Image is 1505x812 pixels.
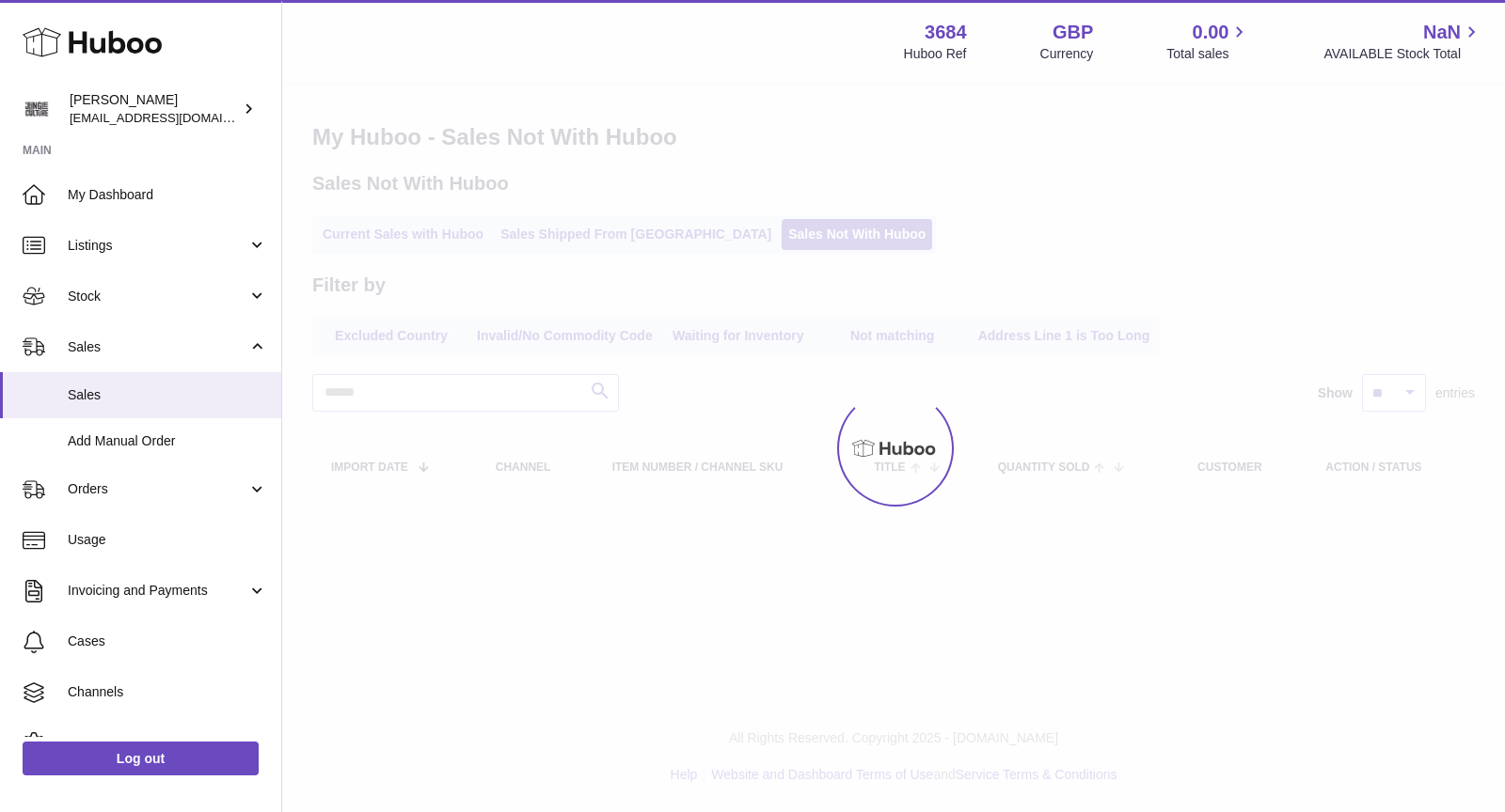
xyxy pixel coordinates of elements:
div: Huboo Ref [904,45,967,63]
span: Sales [68,386,267,404]
div: [PERSON_NAME] [70,91,239,127]
span: Sales [68,338,247,356]
a: Log out [23,742,259,775]
strong: 3684 [925,20,967,45]
span: Settings [68,734,267,752]
span: Cases [68,632,267,650]
a: NaN AVAILABLE Stock Total [1323,20,1482,63]
span: Channels [68,683,267,701]
span: Listings [68,237,247,255]
div: Currency [1040,45,1094,63]
strong: GBP [1053,20,1093,45]
span: My Dashboard [68,186,267,204]
span: Add Manual Order [68,432,267,450]
span: Usage [68,531,267,549]
span: Orders [68,480,247,498]
span: AVAILABLE Stock Total [1323,45,1482,63]
span: Total sales [1166,45,1250,63]
span: [EMAIL_ADDRESS][DOMAIN_NAME] [70,110,277,125]
span: Stock [68,288,247,305]
span: 0.00 [1193,20,1229,45]
a: 0.00 Total sales [1166,20,1250,63]
span: Invoicing and Payments [68,582,247,600]
img: theinternationalventure@gmail.com [23,95,51,123]
span: NaN [1423,20,1461,45]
